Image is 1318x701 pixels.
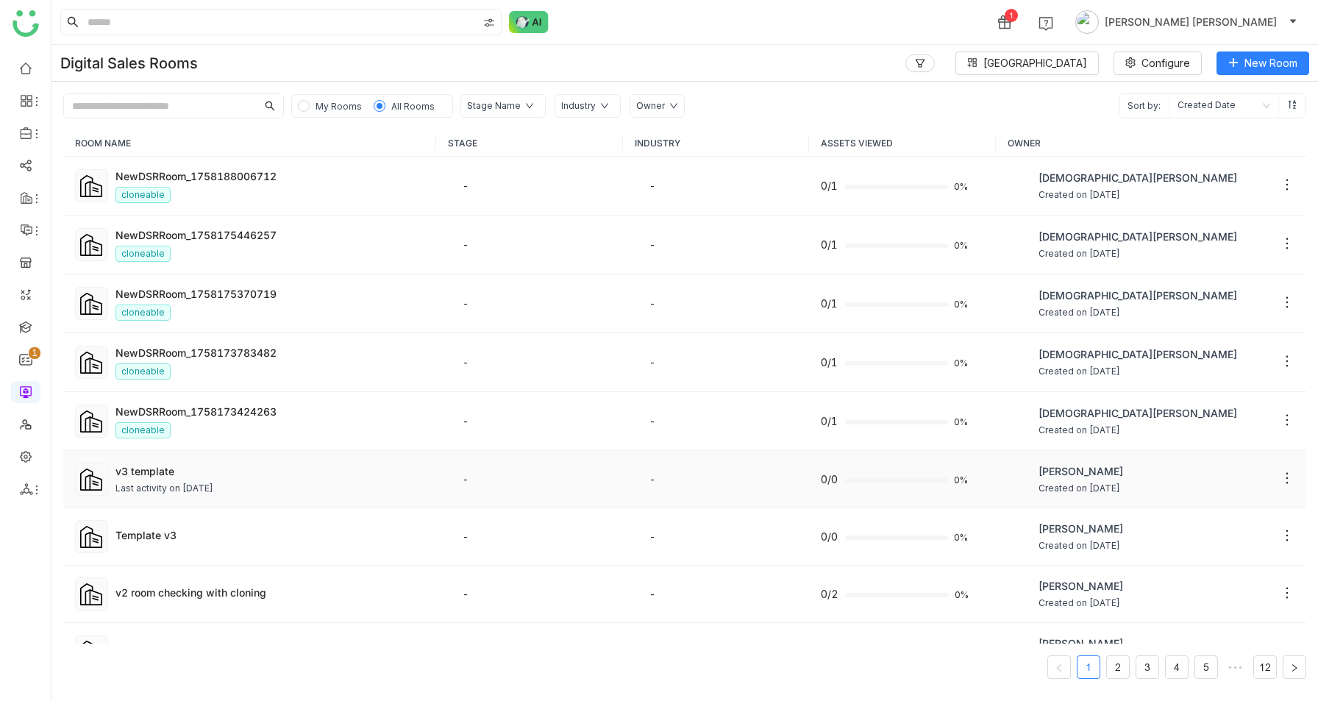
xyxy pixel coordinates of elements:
span: - [649,473,655,485]
div: Template v3 [115,527,424,543]
span: 0/0 [821,529,838,545]
li: 12 [1253,655,1277,679]
span: 0% [954,533,972,542]
li: 2 [1106,655,1130,679]
span: 0/1 [821,413,838,430]
a: 2 [1107,656,1129,678]
span: 0/1 [821,178,838,194]
span: [PERSON_NAME] [1039,521,1123,537]
span: Created on [DATE] [1039,365,1237,379]
span: - [463,238,469,251]
span: - [649,588,655,600]
img: search-type.svg [483,17,495,29]
img: logo [13,10,39,37]
span: - [463,297,469,310]
div: NewDSRRoom_1758175446257 [115,227,424,243]
span: My Rooms [316,101,362,112]
span: Created on [DATE] [1039,247,1237,261]
li: 1 [1077,655,1100,679]
span: 0% [955,591,972,599]
span: 0/0 [821,644,838,660]
div: v2 room checking with cloning [115,585,424,600]
span: Created on [DATE] [1039,482,1123,496]
span: - [649,297,655,310]
span: - [649,179,655,192]
span: - [463,179,469,192]
th: INDUSTRY [623,130,810,157]
button: Previous Page [1047,655,1071,679]
span: ••• [1224,655,1247,679]
a: 1 [1077,656,1100,678]
th: OWNER [996,130,1307,157]
div: 1 [1005,9,1018,22]
span: Created on [DATE] [1039,539,1123,553]
nz-badge-sup: 1 [29,347,40,359]
li: 5 [1194,655,1218,679]
th: ROOM NAME [63,130,436,157]
span: 0/0 [821,472,838,488]
span: [PERSON_NAME] [1039,636,1123,652]
span: [DEMOGRAPHIC_DATA][PERSON_NAME] [1039,170,1237,186]
div: Digital Sales Rooms [60,54,198,72]
a: 12 [1254,656,1276,678]
span: - [649,356,655,369]
nz-tag: cloneable [115,422,171,438]
div: NewDSRRoom_1758188006712 [115,168,424,184]
p: 1 [32,346,38,360]
li: 3 [1136,655,1159,679]
span: [GEOGRAPHIC_DATA] [983,55,1087,71]
span: - [463,588,469,600]
img: 684a9b06de261c4b36a3cf65 [1008,351,1031,374]
div: Owner [636,99,665,113]
li: Next 5 Pages [1224,655,1247,679]
img: ask-buddy-normal.svg [509,11,549,33]
span: 0/1 [821,296,838,312]
div: V2 new Room [115,642,424,658]
span: Created on [DATE] [1039,597,1123,611]
div: NewDSRRoom_1758173783482 [115,345,424,360]
img: 684a9aedde261c4b36a3ced9 [1008,468,1031,491]
span: 0% [954,418,972,427]
span: 0% [954,182,972,191]
img: 684a9b22de261c4b36a3d00f [1008,640,1031,663]
span: [DEMOGRAPHIC_DATA][PERSON_NAME] [1039,346,1237,363]
div: NewDSRRoom_1758175370719 [115,286,424,302]
nz-tag: cloneable [115,187,171,203]
span: [DEMOGRAPHIC_DATA][PERSON_NAME] [1039,288,1237,304]
nz-tag: cloneable [115,363,171,380]
span: - [649,238,655,251]
th: ASSETS VIEWED [809,130,996,157]
li: Next Page [1283,655,1306,679]
span: [PERSON_NAME] [1039,578,1123,594]
th: STAGE [436,130,623,157]
div: Last activity on [DATE] [115,482,213,496]
span: Created on [DATE] [1039,306,1237,320]
img: 684a9b06de261c4b36a3cf65 [1008,174,1031,198]
span: - [649,415,655,427]
span: All Rooms [391,101,435,112]
span: 0% [954,476,972,485]
span: Sort by: [1119,94,1169,118]
img: 684a9aedde261c4b36a3ced9 [1008,525,1031,549]
span: [DEMOGRAPHIC_DATA][PERSON_NAME] [1039,405,1237,421]
span: 0/2 [821,586,838,602]
div: v3 template [115,463,424,479]
button: [GEOGRAPHIC_DATA] [955,51,1099,75]
div: Industry [561,99,596,113]
span: [PERSON_NAME] [PERSON_NAME] [1105,14,1277,30]
span: New Room [1244,55,1297,71]
nz-select-item: Created Date [1178,94,1270,118]
a: 5 [1195,656,1217,678]
nz-tag: cloneable [115,305,171,321]
span: - [649,530,655,543]
img: help.svg [1039,16,1053,31]
span: - [463,530,469,543]
span: - [463,356,469,369]
div: NewDSRRoom_1758173424263 [115,404,424,419]
span: 0/1 [821,355,838,371]
span: 0% [954,300,972,309]
span: Configure [1141,55,1190,71]
span: 0% [954,241,972,250]
li: 4 [1165,655,1189,679]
